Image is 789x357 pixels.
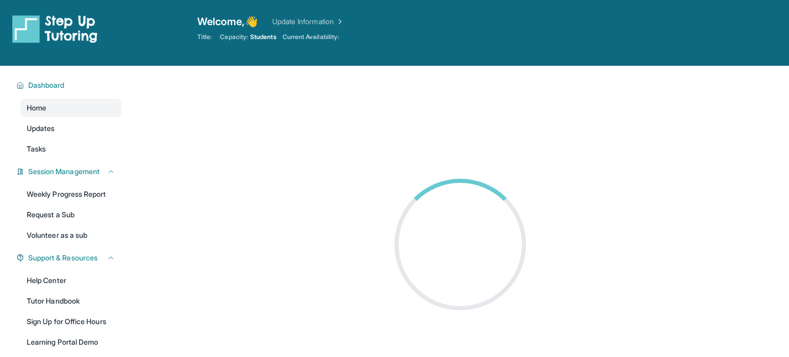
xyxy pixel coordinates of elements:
[334,16,344,27] img: Chevron Right
[197,33,212,41] span: Title:
[283,33,339,41] span: Current Availability:
[12,14,98,43] img: logo
[24,253,115,263] button: Support & Resources
[21,312,121,331] a: Sign Up for Office Hours
[21,119,121,138] a: Updates
[27,144,46,154] span: Tasks
[28,166,100,177] span: Session Management
[27,103,46,113] span: Home
[21,292,121,310] a: Tutor Handbook
[24,166,115,177] button: Session Management
[24,80,115,90] button: Dashboard
[21,140,121,158] a: Tasks
[28,80,65,90] span: Dashboard
[21,185,121,203] a: Weekly Progress Report
[272,16,344,27] a: Update Information
[28,253,98,263] span: Support & Resources
[21,99,121,117] a: Home
[21,205,121,224] a: Request a Sub
[220,33,248,41] span: Capacity:
[27,123,55,134] span: Updates
[21,226,121,245] a: Volunteer as a sub
[250,33,276,41] span: Students
[21,333,121,351] a: Learning Portal Demo
[21,271,121,290] a: Help Center
[197,14,258,29] span: Welcome, 👋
